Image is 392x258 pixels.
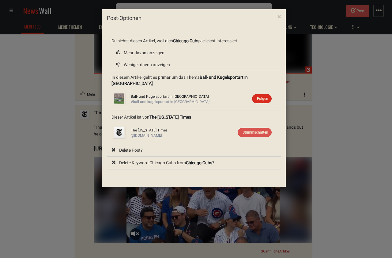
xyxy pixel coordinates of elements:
[113,93,125,105] img: Profilbild von Ball- und Kugelsportart in Vereinigte Staaten
[186,160,212,165] a: Chicago Cubs
[107,144,281,157] li: Delete Post?
[107,47,281,59] li: Mehr davon anzeigen
[107,14,281,22] h4: Post-Optionen
[111,75,248,86] a: Ball- und Kugelsportart in [GEOGRAPHIC_DATA]
[277,13,281,20] span: ×
[173,38,199,43] a: Chicago Cubs
[131,128,168,132] a: The [US_STATE] Times
[243,130,268,135] span: Stummschalten
[131,99,272,104] div: #ball-und-kugelsportart-in-[GEOGRAPHIC_DATA]
[107,59,281,71] li: Weniger davon anzeigen
[107,111,281,144] li: Dieser Artikel ist von
[113,126,125,138] img: Profilbild von The New York Times
[107,35,281,47] li: Du siehst diesen Artikel, weil dich vielleicht interessiert
[107,71,281,111] li: In diesem Artikel geht es primär um das Thema
[107,157,281,169] li: Delete Keyword Chicago Cubs from ?
[131,133,272,138] div: @[DOMAIN_NAME]
[257,97,268,101] span: Folgen
[149,115,191,120] a: The [US_STATE] Times
[273,9,285,25] button: Close
[131,94,209,99] a: Ball- und Kugelsportart in [GEOGRAPHIC_DATA]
